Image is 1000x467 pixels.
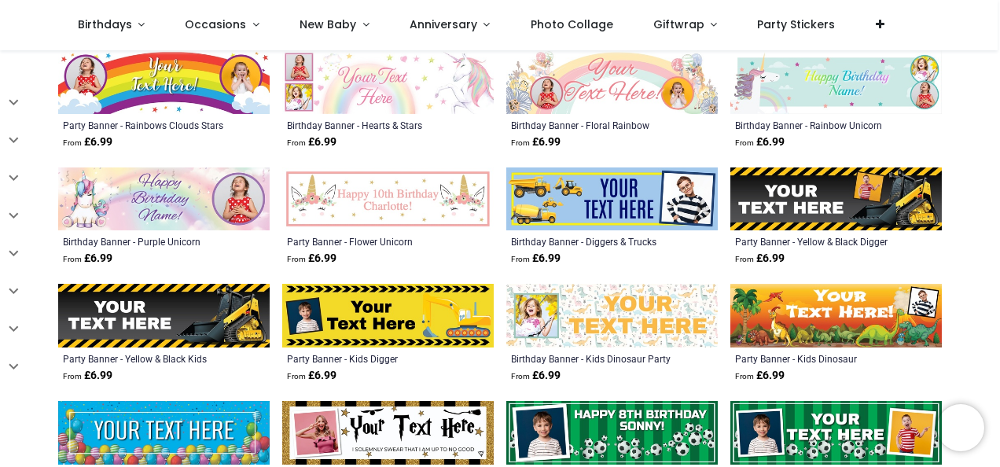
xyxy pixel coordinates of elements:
[531,17,613,32] span: Photo Collage
[937,404,984,451] iframe: Brevo live chat
[63,255,82,263] span: From
[287,368,336,384] strong: £ 6.99
[287,372,306,381] span: From
[287,255,306,263] span: From
[78,17,132,32] span: Birthdays
[730,284,942,347] img: Personalised Party Banner - Kids Dinosaur - Custom Text & 1 Photo Upload
[58,50,270,114] img: Personalised Party Banner - Rainbows Clouds Stars - Custom Text & 2 Photo Upload
[410,17,477,32] span: Anniversary
[63,134,112,150] strong: £ 6.99
[735,235,896,248] a: Party Banner - Yellow & Black Digger
[735,119,896,131] a: Birthday Banner - Rainbow Unicorn
[653,17,704,32] span: Giftwrap
[511,372,530,381] span: From
[63,352,224,365] a: Party Banner - Yellow & Black Kids Digger
[63,251,112,267] strong: £ 6.99
[730,401,942,465] img: Personalised Happy Birthday Banner - Kids Football Pitch Party - Custom Text & 2 Photo Upload
[282,284,494,347] img: Personalised Party Banner - Kids Digger - Custom Text & 1 Photo Upload
[63,372,82,381] span: From
[287,134,336,150] strong: £ 6.99
[287,138,306,147] span: From
[63,138,82,147] span: From
[511,138,530,147] span: From
[735,251,785,267] strong: £ 6.99
[506,50,718,114] img: Personalised Happy Birthday Banner - Floral Rainbow Unicorn Party - 2 Photo Upload
[287,352,448,365] a: Party Banner - Kids Digger
[63,235,224,248] a: Birthday Banner - Purple Unicorn
[735,138,754,147] span: From
[287,235,448,248] a: Party Banner - Flower Unicorn
[506,167,718,231] img: Personalised Happy Birthday Banner - Diggers & Trucks - 1 Photo Upload
[735,352,896,365] a: Party Banner - Kids Dinosaur
[511,235,672,248] a: Birthday Banner - Diggers & Trucks
[511,251,561,267] strong: £ 6.99
[735,372,754,381] span: From
[282,50,494,114] img: Personalised Happy Birthday Banner - Hearts & Stars Rainbow Unicorn - 2 Photo Upload
[506,284,718,347] img: Personalised Happy Birthday Banner - Kids Dinosaur Party Background - 1 Photo Upload
[757,17,835,32] span: Party Stickers
[185,17,246,32] span: Occasions
[287,119,448,131] a: Birthday Banner - Hearts & Stars Rainbow Unicorn
[511,119,672,131] a: Birthday Banner - Floral Rainbow Unicorn Party
[58,284,270,347] img: Personalised Party Banner - Yellow & Black Kids Digger - Custom Text
[511,134,561,150] strong: £ 6.99
[58,401,270,465] img: Personalised Party Banner - Party Balloon Background - Custom Text
[282,401,494,465] img: Personalised Party Banner - Gold Wizard Witch - Custom Text & 1 Photo Upload
[730,50,942,114] img: Personalised Happy Birthday Banner - Rainbow Unicorn - 2 Photo Upload
[300,17,356,32] span: New Baby
[511,352,672,365] a: Birthday Banner - Kids Dinosaur Party Background
[506,401,718,465] img: Personalised Happy Birthday Banner - Kids Football Pitch Party - Custom Text & 1 Photo Upload
[58,167,270,231] img: Personalised Happy Birthday Banner - Purple Unicorn - 1 Photo Upload
[511,255,530,263] span: From
[735,134,785,150] strong: £ 6.99
[63,368,112,384] strong: £ 6.99
[282,167,494,231] img: Personalised Party Banner - Flower Unicorn - Custom Text
[735,255,754,263] span: From
[735,368,785,384] strong: £ 6.99
[511,368,561,384] strong: £ 6.99
[730,167,942,231] img: Personalised Party Banner - Yellow & Black Digger - Custom Text & 1 Photo Upload
[287,251,336,267] strong: £ 6.99
[63,119,224,131] a: Party Banner - Rainbows Clouds Stars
